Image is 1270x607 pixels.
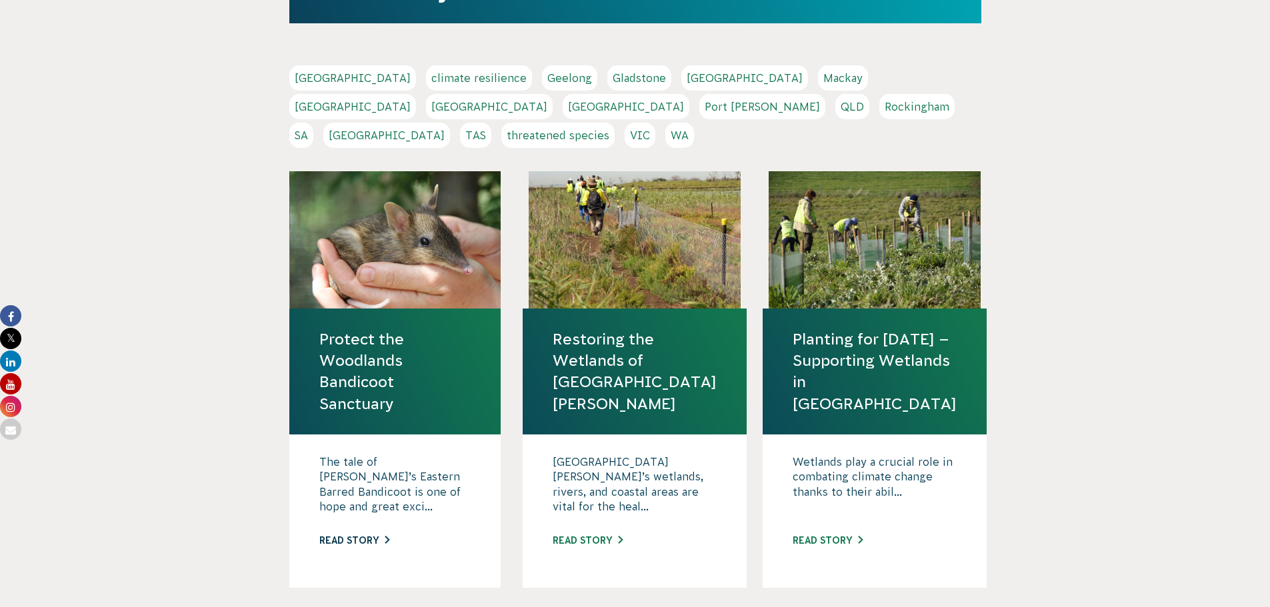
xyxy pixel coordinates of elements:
a: Read story [319,535,389,546]
a: Geelong [542,65,597,91]
a: Mackay [818,65,868,91]
p: Wetlands play a crucial role in combating climate change thanks to their abil... [793,454,957,521]
a: VIC [625,123,655,148]
a: [GEOGRAPHIC_DATA] [681,65,808,91]
a: Rockingham [879,94,955,119]
a: QLD [835,94,869,119]
a: Read story [793,535,863,546]
a: Restoring the Wetlands of [GEOGRAPHIC_DATA][PERSON_NAME] [553,328,717,414]
a: climate resilience [426,65,532,91]
a: [GEOGRAPHIC_DATA] [289,65,416,91]
p: The tale of [PERSON_NAME]’s Eastern Barred Bandicoot is one of hope and great exci... [319,454,471,521]
p: [GEOGRAPHIC_DATA][PERSON_NAME]’s wetlands, rivers, and coastal areas are vital for the heal... [553,454,717,521]
a: threatened species [501,123,615,148]
a: Gladstone [607,65,671,91]
a: WA [665,123,694,148]
a: [GEOGRAPHIC_DATA] [323,123,450,148]
a: [GEOGRAPHIC_DATA] [563,94,689,119]
a: TAS [460,123,491,148]
a: Port [PERSON_NAME] [699,94,825,119]
a: Planting for [DATE] – Supporting Wetlands in [GEOGRAPHIC_DATA] [793,328,957,414]
a: SA [289,123,313,148]
a: [GEOGRAPHIC_DATA] [426,94,553,119]
a: Protect the Woodlands Bandicoot Sanctuary [319,328,471,414]
a: Read story [553,535,623,546]
a: [GEOGRAPHIC_DATA] [289,94,416,119]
